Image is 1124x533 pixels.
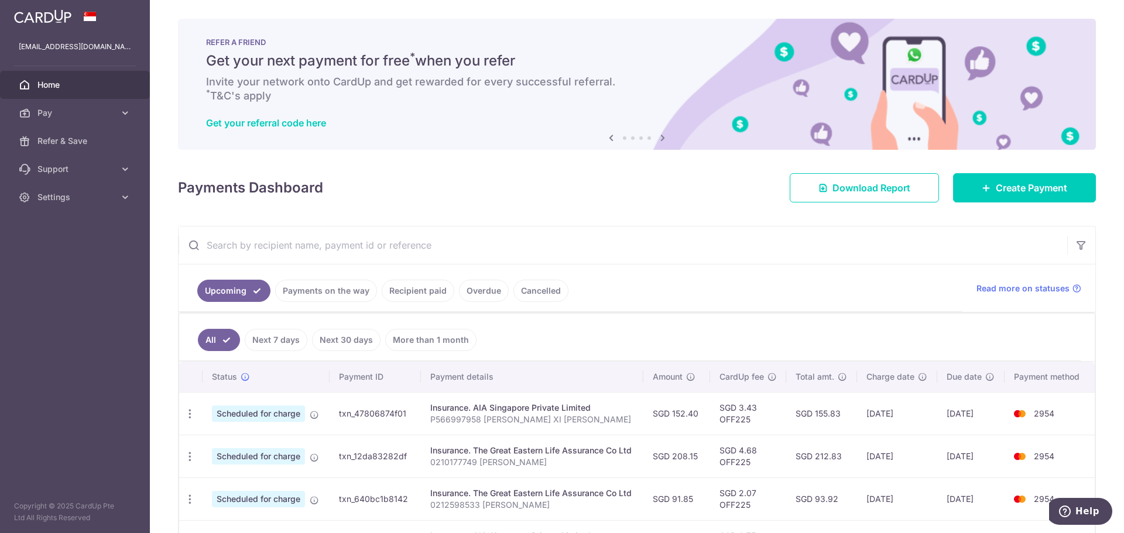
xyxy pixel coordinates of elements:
a: Overdue [459,280,509,302]
td: SGD 4.68 OFF225 [710,435,786,477]
span: 2954 [1034,408,1054,418]
a: Read more on statuses [976,283,1081,294]
td: SGD 93.92 [786,477,857,520]
span: 2954 [1034,451,1054,461]
a: Next 7 days [245,329,307,351]
span: Amount [653,371,683,383]
p: 0210177749 [PERSON_NAME] [430,456,634,468]
span: 2954 [1034,494,1054,504]
span: CardUp fee [719,371,764,383]
td: [DATE] [857,477,937,520]
h6: Invite your network onto CardUp and get rewarded for every successful referral. T&C's apply [206,75,1068,103]
th: Payment method [1005,362,1095,392]
span: Due date [947,371,982,383]
h4: Payments Dashboard [178,177,323,198]
span: Refer & Save [37,135,115,147]
a: Download Report [790,173,939,202]
span: Create Payment [996,181,1067,195]
div: Insurance. AIA Singapore Private Limited [430,402,634,414]
img: Bank Card [1008,449,1032,463]
span: Total amt. [796,371,834,383]
img: Bank Card [1008,492,1032,506]
td: [DATE] [857,392,937,435]
p: P566997958 [PERSON_NAME] XI [PERSON_NAME] [430,414,634,425]
td: [DATE] [857,435,937,477]
span: Scheduled for charge [212,491,305,507]
td: SGD 3.43 OFF225 [710,392,786,435]
td: [DATE] [937,477,1005,520]
p: 0212598533 [PERSON_NAME] [430,499,634,511]
input: Search by recipient name, payment id or reference [179,226,1067,264]
h5: Get your next payment for free when you refer [206,51,1068,70]
a: Cancelled [513,280,568,302]
a: Upcoming [197,280,270,302]
a: Get your referral code here [206,117,326,129]
a: Create Payment [953,173,1096,202]
td: SGD 152.40 [643,392,710,435]
span: Status [212,371,237,383]
p: [EMAIL_ADDRESS][DOMAIN_NAME] [19,41,131,53]
iframe: Opens a widget where you can find more information [1049,498,1112,527]
img: RAF banner [178,19,1096,150]
td: SGD 2.07 OFF225 [710,477,786,520]
a: Recipient paid [382,280,454,302]
a: More than 1 month [385,329,477,351]
p: REFER A FRIEND [206,37,1068,47]
td: SGD 212.83 [786,435,857,477]
td: txn_640bc1b8142 [330,477,421,520]
td: SGD 91.85 [643,477,710,520]
span: Read more on statuses [976,283,1070,294]
span: Scheduled for charge [212,448,305,465]
img: CardUp [14,9,71,23]
div: Insurance. The Great Eastern Life Assurance Co Ltd [430,487,634,499]
td: txn_12da83282df [330,435,421,477]
a: All [198,329,240,351]
span: Home [37,79,115,91]
th: Payment details [421,362,643,392]
div: Insurance. The Great Eastern Life Assurance Co Ltd [430,445,634,456]
td: SGD 208.15 [643,435,710,477]
a: Payments on the way [275,280,377,302]
img: Bank Card [1008,407,1032,421]
span: Settings [37,191,115,203]
td: [DATE] [937,392,1005,435]
span: Scheduled for charge [212,405,305,422]
th: Payment ID [330,362,421,392]
td: txn_47806874f01 [330,392,421,435]
span: Download Report [832,181,910,195]
td: [DATE] [937,435,1005,477]
span: Support [37,163,115,175]
span: Charge date [866,371,914,383]
span: Pay [37,107,115,119]
td: SGD 155.83 [786,392,857,435]
a: Next 30 days [312,329,381,351]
